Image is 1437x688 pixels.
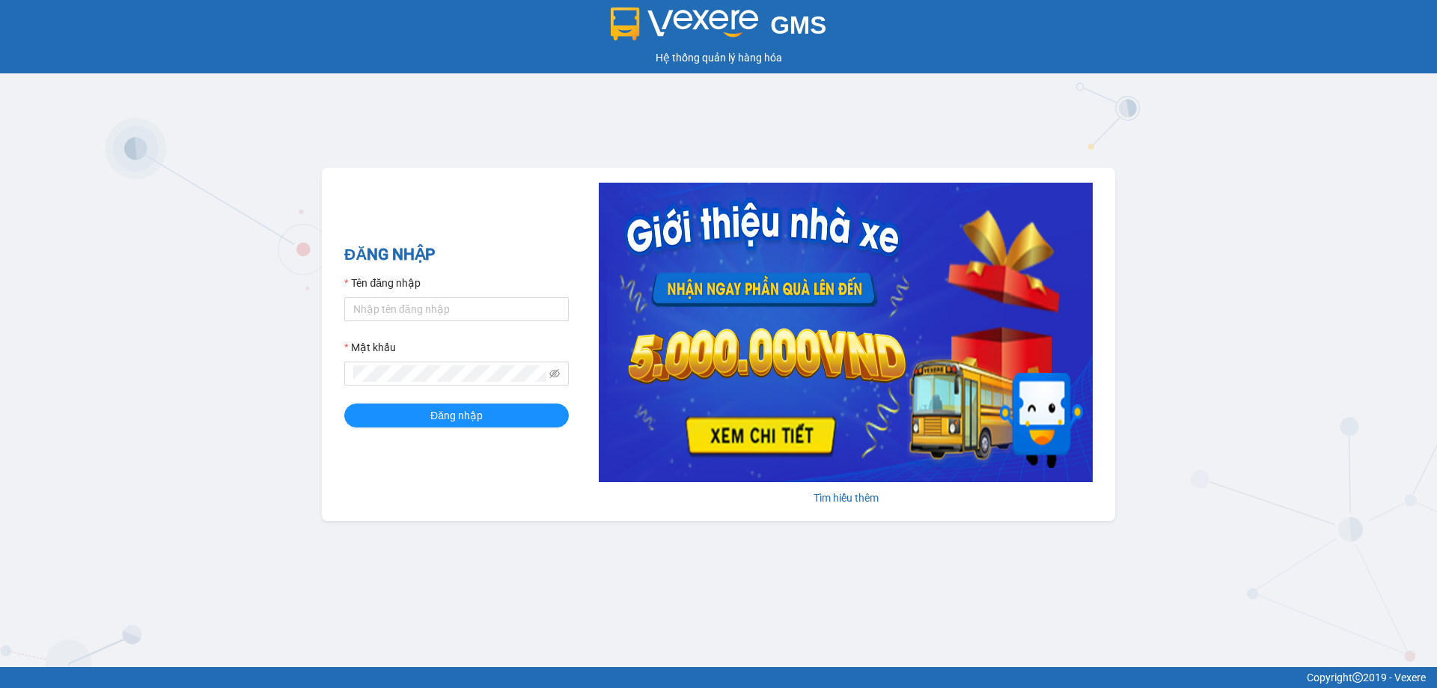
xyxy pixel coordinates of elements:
span: GMS [770,11,826,39]
a: GMS [611,22,827,34]
input: Tên đăng nhập [344,297,569,321]
div: Copyright 2019 - Vexere [11,669,1426,686]
img: banner-0 [599,183,1093,482]
label: Mật khẩu [344,339,396,356]
label: Tên đăng nhập [344,275,421,291]
span: Đăng nhập [430,407,483,424]
button: Đăng nhập [344,404,569,427]
img: logo 2 [611,7,759,40]
div: Tìm hiểu thêm [599,490,1093,506]
span: eye-invisible [549,368,560,379]
div: Hệ thống quản lý hàng hóa [4,49,1433,66]
span: copyright [1352,672,1363,683]
h2: ĐĂNG NHẬP [344,243,569,267]
input: Mật khẩu [353,365,546,382]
